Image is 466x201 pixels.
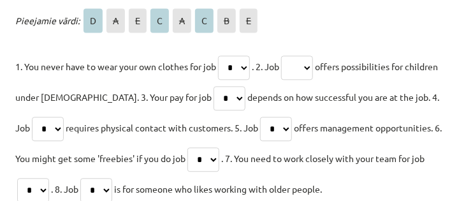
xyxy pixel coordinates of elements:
[221,153,425,164] span: . 7. You need to work closely with your team for job
[15,61,438,103] span: offers possibilities for children under [DEMOGRAPHIC_DATA]. 3. Your pay for job
[150,8,169,33] span: C
[15,61,216,72] span: 1. You never have to wear your own clothes for job
[66,122,258,133] span: requires physical contact with customers. 5. Job
[173,8,191,33] span: A
[114,183,322,195] span: is for someone who likes working with older people.
[84,8,103,33] span: D
[240,8,258,33] span: E
[15,91,439,133] span: depends on how successful you are at the job. 4. Job
[15,122,442,164] span: offers management opportunities. 6. You might get some 'freebies' if you do job
[51,183,78,195] span: . 8. Job
[129,8,147,33] span: E
[15,15,80,26] span: Pieejamie vārdi:
[195,8,214,33] span: C
[217,8,236,33] span: B
[106,8,125,33] span: A
[252,61,279,72] span: . 2. Job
